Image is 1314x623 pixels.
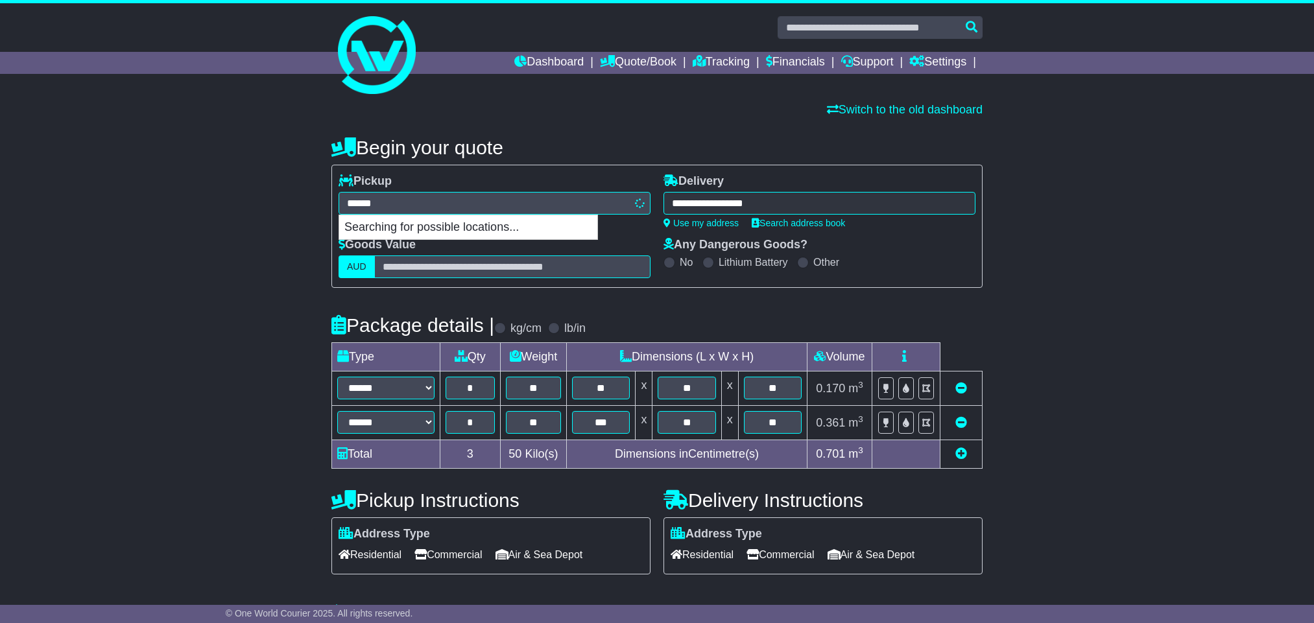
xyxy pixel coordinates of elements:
span: Residential [671,545,734,565]
span: 50 [508,447,521,460]
sup: 3 [858,445,863,455]
a: Dashboard [514,52,584,74]
span: Commercial [747,545,814,565]
td: Weight [500,343,567,371]
td: Volume [807,343,872,371]
a: Financials [766,52,825,74]
a: Use my address [663,218,739,228]
a: Add new item [955,447,967,460]
a: Support [841,52,894,74]
p: Searching for possible locations... [339,215,597,240]
span: m [848,416,863,429]
a: Search address book [752,218,845,228]
span: Commercial [414,545,482,565]
a: Quote/Book [600,52,676,74]
label: Address Type [339,527,430,541]
label: lb/in [564,322,586,336]
label: Pickup [339,174,392,189]
label: AUD [339,255,375,278]
td: Total [332,440,440,469]
a: Remove this item [955,382,967,395]
label: Any Dangerous Goods? [663,238,807,252]
td: x [636,371,652,406]
span: © One World Courier 2025. All rights reserved. [226,608,413,618]
label: Lithium Battery [719,256,788,268]
td: Dimensions in Centimetre(s) [567,440,807,469]
span: Air & Sea Depot [496,545,583,565]
td: Dimensions (L x W x H) [567,343,807,371]
span: Residential [339,545,401,565]
label: kg/cm [510,322,542,336]
label: Delivery [663,174,724,189]
label: Other [813,256,839,268]
td: x [636,406,652,440]
a: Remove this item [955,416,967,429]
a: Switch to the old dashboard [827,103,983,116]
td: x [721,371,738,406]
a: Tracking [693,52,750,74]
span: 0.701 [816,447,845,460]
sup: 3 [858,414,863,424]
h4: Delivery Instructions [663,489,983,511]
span: m [848,382,863,395]
label: Address Type [671,527,762,541]
td: Qty [440,343,501,371]
a: Settings [909,52,966,74]
span: m [848,447,863,460]
span: 0.361 [816,416,845,429]
td: 3 [440,440,501,469]
label: Goods Value [339,238,416,252]
h4: Begin your quote [331,137,983,158]
h4: Pickup Instructions [331,489,651,511]
span: 0.170 [816,382,845,395]
span: Air & Sea Depot [828,545,915,565]
td: x [721,406,738,440]
label: No [680,256,693,268]
h4: Package details | [331,314,494,336]
sup: 3 [858,380,863,390]
td: Kilo(s) [500,440,567,469]
td: Type [332,343,440,371]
